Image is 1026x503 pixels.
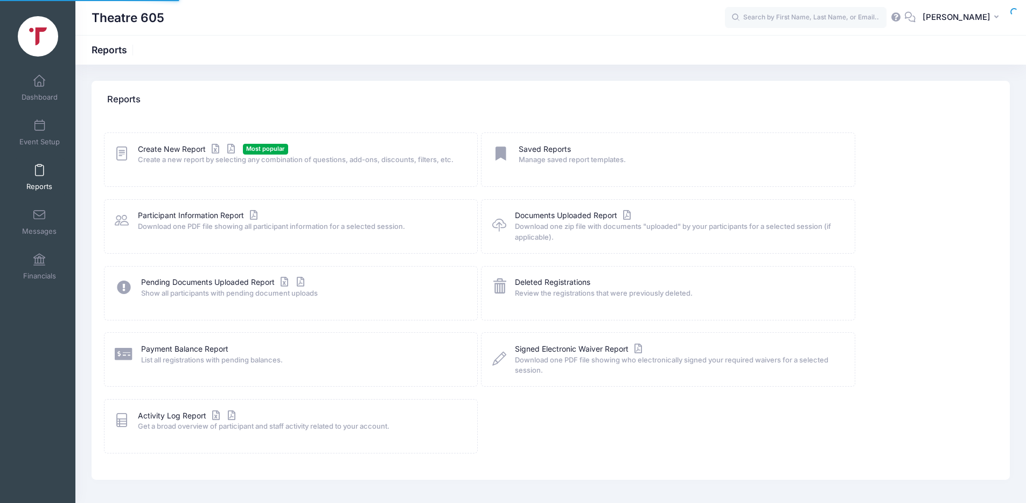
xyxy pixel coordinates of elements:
a: Create New Report [138,144,238,155]
h4: Reports [107,85,141,115]
span: Download one PDF file showing who electronically signed your required waivers for a selected sess... [515,355,840,376]
h1: Theatre 605 [92,5,164,30]
a: Signed Electronic Waiver Report [515,344,645,355]
a: Deleted Registrations [515,277,590,288]
button: [PERSON_NAME] [916,5,1010,30]
a: Messages [14,203,65,241]
span: Get a broad overview of participant and staff activity related to your account. [138,421,463,432]
a: Activity Log Report [138,410,239,422]
a: Dashboard [14,69,65,107]
span: Create a new report by selecting any combination of questions, add-ons, discounts, filters, etc. [138,155,463,165]
input: Search by First Name, Last Name, or Email... [725,7,887,29]
span: Review the registrations that were previously deleted. [515,288,840,299]
a: Saved Reports [519,144,571,155]
span: [PERSON_NAME] [923,11,990,23]
span: Most popular [243,144,288,154]
span: Reports [26,182,52,191]
a: Pending Documents Uploaded Report [141,277,307,288]
a: Financials [14,248,65,285]
img: Theatre 605 [18,16,58,57]
a: Participant Information Report [138,210,260,221]
a: Reports [14,158,65,196]
h1: Reports [92,44,136,55]
span: Download one PDF file showing all participant information for a selected session. [138,221,463,232]
span: Download one zip file with documents "uploaded" by your participants for a selected session (if a... [515,221,840,242]
span: Manage saved report templates. [519,155,841,165]
a: Event Setup [14,114,65,151]
a: Documents Uploaded Report [515,210,633,221]
span: Financials [23,271,56,281]
span: Event Setup [19,137,60,146]
span: Messages [22,227,57,236]
span: List all registrations with pending balances. [141,355,463,366]
span: Show all participants with pending document uploads [141,288,463,299]
a: Payment Balance Report [141,344,228,355]
span: Dashboard [22,93,58,102]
